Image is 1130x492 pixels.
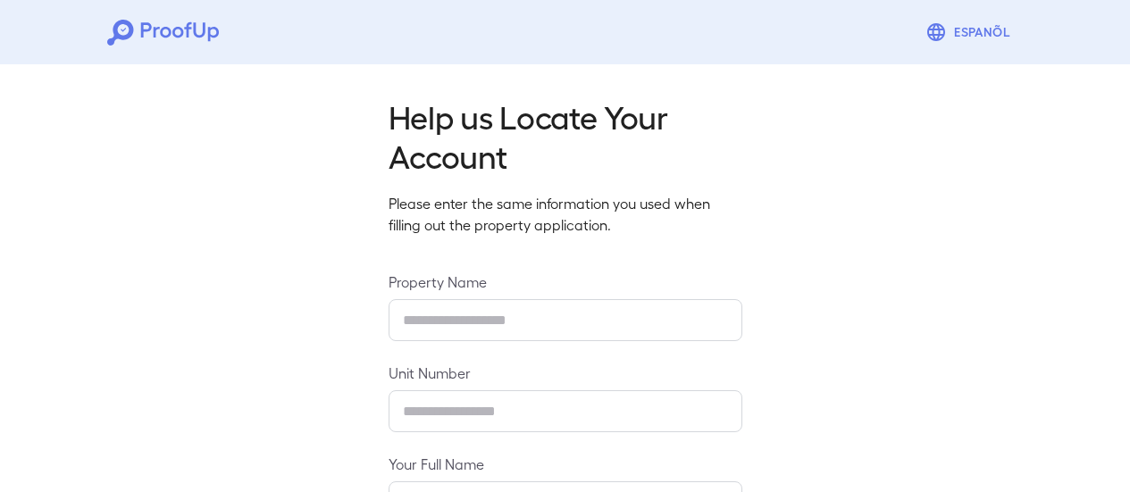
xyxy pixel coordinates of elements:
[389,193,742,236] p: Please enter the same information you used when filling out the property application.
[389,454,742,474] label: Your Full Name
[389,363,742,383] label: Unit Number
[389,96,742,175] h2: Help us Locate Your Account
[389,271,742,292] label: Property Name
[918,14,1023,50] button: Espanõl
